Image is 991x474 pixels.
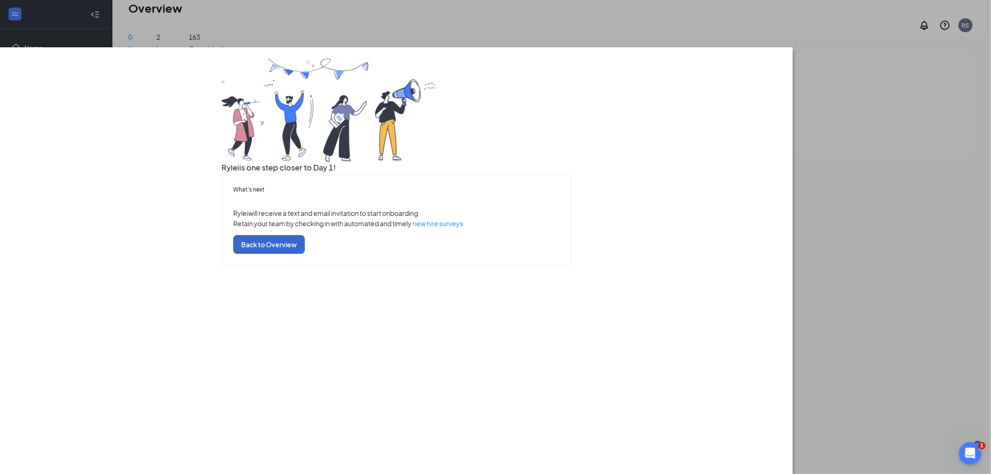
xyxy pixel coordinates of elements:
[222,162,571,174] h3: Rylei is one step closer to Day 1!
[233,218,560,229] p: Retain your team by checking in with automated and timely
[233,235,305,254] button: Back to Overview
[959,442,982,465] iframe: Intercom live chat
[233,185,560,194] h5: What’s next
[978,442,986,450] span: 1
[233,208,560,218] p: Rylei will receive a text and email invitation to start onboarding
[222,59,437,162] img: you are all set
[413,219,463,228] a: new hire surveys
